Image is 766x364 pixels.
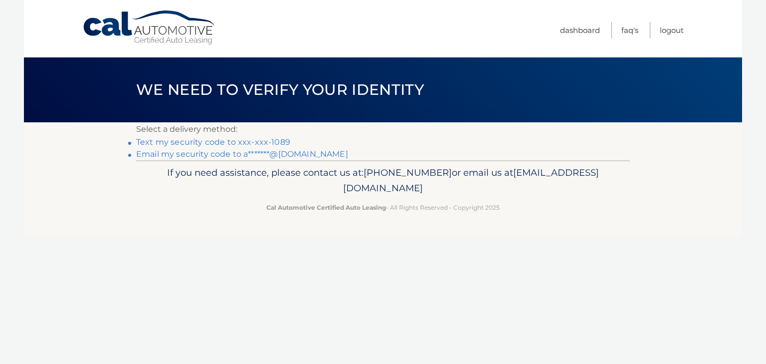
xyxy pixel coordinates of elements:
[136,137,290,147] a: Text my security code to xxx-xxx-1089
[621,22,638,38] a: FAQ's
[560,22,600,38] a: Dashboard
[266,204,386,211] strong: Cal Automotive Certified Auto Leasing
[143,202,623,213] p: - All Rights Reserved - Copyright 2025
[136,122,630,136] p: Select a delivery method:
[136,149,348,159] a: Email my security code to a*******@[DOMAIN_NAME]
[143,165,623,197] p: If you need assistance, please contact us at: or email us at
[660,22,684,38] a: Logout
[136,80,424,99] span: We need to verify your identity
[82,10,217,45] a: Cal Automotive
[364,167,452,178] span: [PHONE_NUMBER]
